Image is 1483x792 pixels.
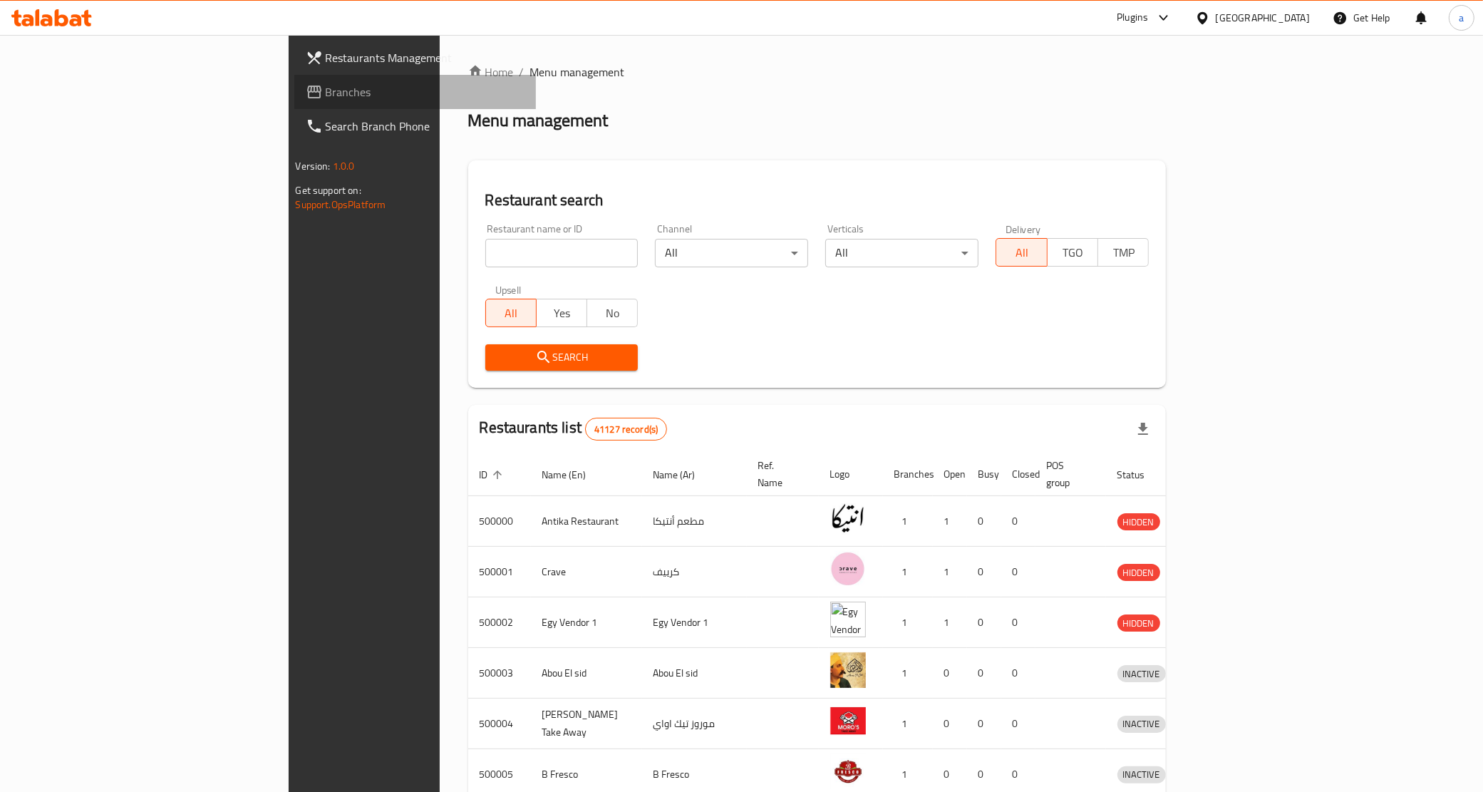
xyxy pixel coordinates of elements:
[1001,597,1035,648] td: 0
[1459,10,1464,26] span: a
[531,496,642,547] td: Antika Restaurant
[296,195,386,214] a: Support.OpsPlatform
[1126,412,1160,446] div: Export file
[536,299,587,327] button: Yes
[1001,699,1035,749] td: 0
[1001,496,1035,547] td: 0
[830,703,866,739] img: Moro's Take Away
[294,75,537,109] a: Branches
[967,496,1001,547] td: 0
[1117,513,1160,530] div: HIDDEN
[830,652,866,688] img: Abou El sid
[883,597,933,648] td: 1
[819,453,883,496] th: Logo
[530,63,625,81] span: Menu management
[492,303,531,324] span: All
[542,303,582,324] span: Yes
[642,699,747,749] td: موروز تيك اواي
[485,190,1149,211] h2: Restaurant search
[294,109,537,143] a: Search Branch Phone
[830,500,866,536] img: Antika Restaurant
[586,423,666,436] span: 41127 record(s)
[883,648,933,699] td: 1
[531,597,642,648] td: Egy Vendor 1
[883,547,933,597] td: 1
[967,453,1001,496] th: Busy
[830,551,866,587] img: Crave
[485,239,639,267] input: Search for restaurant name or ID..
[1117,766,1166,783] div: INACTIVE
[933,453,967,496] th: Open
[883,699,933,749] td: 1
[587,299,638,327] button: No
[642,648,747,699] td: Abou El sid
[967,699,1001,749] td: 0
[996,238,1047,267] button: All
[585,418,667,441] div: Total records count
[542,466,605,483] span: Name (En)
[1104,242,1143,263] span: TMP
[480,417,668,441] h2: Restaurants list
[1002,242,1041,263] span: All
[1053,242,1092,263] span: TGO
[642,547,747,597] td: كرييف
[326,118,525,135] span: Search Branch Phone
[480,466,507,483] span: ID
[1001,648,1035,699] td: 0
[1216,10,1310,26] div: [GEOGRAPHIC_DATA]
[1117,514,1160,530] span: HIDDEN
[333,157,355,175] span: 1.0.0
[531,648,642,699] td: Abou El sid
[326,83,525,101] span: Branches
[967,547,1001,597] td: 0
[967,648,1001,699] td: 0
[967,597,1001,648] td: 0
[485,299,537,327] button: All
[1117,565,1160,581] span: HIDDEN
[497,349,627,366] span: Search
[1001,547,1035,597] td: 0
[758,457,802,491] span: Ref. Name
[642,496,747,547] td: مطعم أنتيكا
[933,597,967,648] td: 1
[653,466,714,483] span: Name (Ar)
[1047,238,1098,267] button: TGO
[468,63,1167,81] nav: breadcrumb
[1047,457,1089,491] span: POS group
[933,648,967,699] td: 0
[933,699,967,749] td: 0
[1117,716,1166,732] span: INACTIVE
[830,602,866,637] img: Egy Vendor 1
[1001,453,1035,496] th: Closed
[485,344,639,371] button: Search
[883,453,933,496] th: Branches
[933,496,967,547] td: 1
[642,597,747,648] td: Egy Vendor 1
[1117,615,1160,632] span: HIDDEN
[1117,9,1148,26] div: Plugins
[825,239,978,267] div: All
[468,109,609,132] h2: Menu management
[531,699,642,749] td: [PERSON_NAME] Take Away
[326,49,525,66] span: Restaurants Management
[1117,666,1166,682] span: INACTIVE
[1006,224,1041,234] label: Delivery
[883,496,933,547] td: 1
[593,303,632,324] span: No
[1117,766,1166,783] span: INACTIVE
[1097,238,1149,267] button: TMP
[531,547,642,597] td: Crave
[296,181,361,200] span: Get support on:
[1117,614,1160,632] div: HIDDEN
[294,41,537,75] a: Restaurants Management
[655,239,808,267] div: All
[296,157,331,175] span: Version:
[495,284,522,294] label: Upsell
[830,754,866,789] img: B Fresco
[933,547,967,597] td: 1
[1117,466,1164,483] span: Status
